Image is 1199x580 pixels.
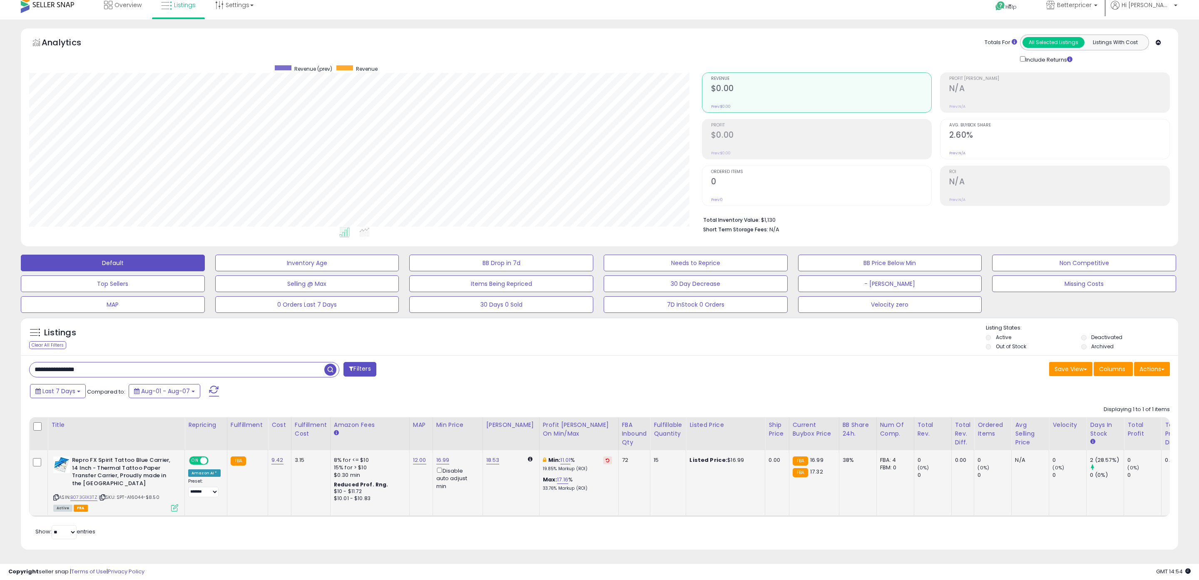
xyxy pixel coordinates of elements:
small: (0%) [978,464,989,471]
div: Min Price [436,421,479,429]
button: Velocity zero [798,296,982,313]
div: Displaying 1 to 1 of 1 items [1104,406,1170,414]
button: - [PERSON_NAME] [798,275,982,292]
div: 3.15 [295,456,324,464]
div: 0 [918,471,951,479]
button: 7D InStock 0 Orders [604,296,788,313]
li: $1,130 [703,214,1164,224]
span: Avg. Buybox Share [949,123,1169,128]
button: 0 Orders Last 7 Days [215,296,399,313]
div: 0 [918,456,951,464]
a: Terms of Use [71,568,107,575]
div: Current Buybox Price [793,421,836,438]
button: Last 7 Days [30,384,86,398]
small: Prev: 0 [711,197,723,202]
a: 11.01 [560,456,570,464]
div: 0.00 [769,456,782,464]
h2: $0.00 [711,130,931,141]
button: MAP [21,296,205,313]
div: Disable auto adjust min [436,466,476,490]
span: Compared to: [87,388,125,396]
span: Help [1005,3,1017,10]
div: Velocity [1052,421,1083,429]
div: Repricing [188,421,224,429]
div: ASIN: [53,456,178,511]
div: Clear All Filters [29,341,66,349]
h2: N/A [949,84,1169,95]
div: % [543,456,612,472]
div: $16.99 [689,456,759,464]
div: Total Rev. [918,421,948,438]
div: Listed Price [689,421,761,429]
span: ON [190,457,200,464]
span: 16.99 [810,456,823,464]
button: All Selected Listings [1022,37,1085,48]
div: 38% [843,456,870,464]
div: 0 [1052,471,1086,479]
span: Betterpricer [1057,1,1092,9]
div: Days In Stock [1090,421,1120,438]
small: Prev: $0.00 [711,104,731,109]
h2: 2.60% [949,130,1169,141]
button: Columns [1094,362,1133,376]
p: Listing States: [986,324,1179,332]
div: BB Share 24h. [843,421,873,438]
b: Reduced Prof. Rng. [334,481,388,488]
div: Ordered Items [978,421,1008,438]
small: Prev: N/A [949,197,965,202]
small: Amazon Fees. [334,429,339,437]
span: Profit [711,123,931,128]
div: Fulfillment [231,421,264,429]
a: 9.42 [271,456,284,464]
h5: Analytics [42,37,97,50]
b: Repro FX Spirit Tattoo Blue Carrier, 14 Inch - Thermal Tattoo Paper Transfer Carrier, Proudly mad... [72,456,173,489]
div: $10 - $11.72 [334,488,403,495]
h2: 0 [711,177,931,188]
small: FBA [231,456,246,466]
span: Aug-01 - Aug-07 [141,387,190,395]
span: Ordered Items [711,170,931,174]
h2: N/A [949,177,1169,188]
span: Last 7 Days [42,387,75,395]
button: Inventory Age [215,255,399,271]
span: | SKU: SPT-A16044-$8.50 [99,494,159,501]
label: Active [996,334,1011,341]
button: Aug-01 - Aug-07 [129,384,200,398]
label: Archived [1091,343,1114,350]
span: 2025-08-15 14:54 GMT [1156,568,1191,575]
div: 72 [622,456,644,464]
img: 51iym4uZHyL._SL40_.jpg [53,456,70,473]
i: Get Help [995,1,1005,11]
th: The percentage added to the cost of goods (COGS) that forms the calculator for Min & Max prices. [539,417,618,450]
b: Min: [548,456,561,464]
div: 15% for > $10 [334,464,403,471]
span: All listings currently available for purchase on Amazon [53,505,72,512]
span: OFF [207,457,221,464]
a: 18.53 [486,456,500,464]
span: Hi [PERSON_NAME] [1122,1,1172,9]
div: Total Profit [1127,421,1158,438]
div: Fulfillable Quantity [654,421,682,438]
button: 30 Day Decrease [604,275,788,292]
p: 19.85% Markup (ROI) [543,466,612,472]
div: 0 [1127,456,1161,464]
button: Selling @ Max [215,275,399,292]
small: Days In Stock. [1090,438,1095,446]
div: Include Returns [1014,55,1082,64]
button: BB Drop in 7d [409,255,593,271]
div: 0 [978,456,1011,464]
span: Columns [1099,365,1125,373]
b: Listed Price: [689,456,727,464]
div: Amazon Fees [334,421,406,429]
small: (0%) [1052,464,1064,471]
div: 15 [654,456,679,464]
div: 8% for <= $10 [334,456,403,464]
strong: Copyright [8,568,39,575]
a: B073G1X3TZ [70,494,97,501]
div: Amazon AI * [188,469,221,477]
div: FBA inbound Qty [622,421,647,447]
button: Top Sellers [21,275,205,292]
div: MAP [413,421,429,429]
small: Prev: N/A [949,151,965,156]
div: Preset: [188,478,221,497]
